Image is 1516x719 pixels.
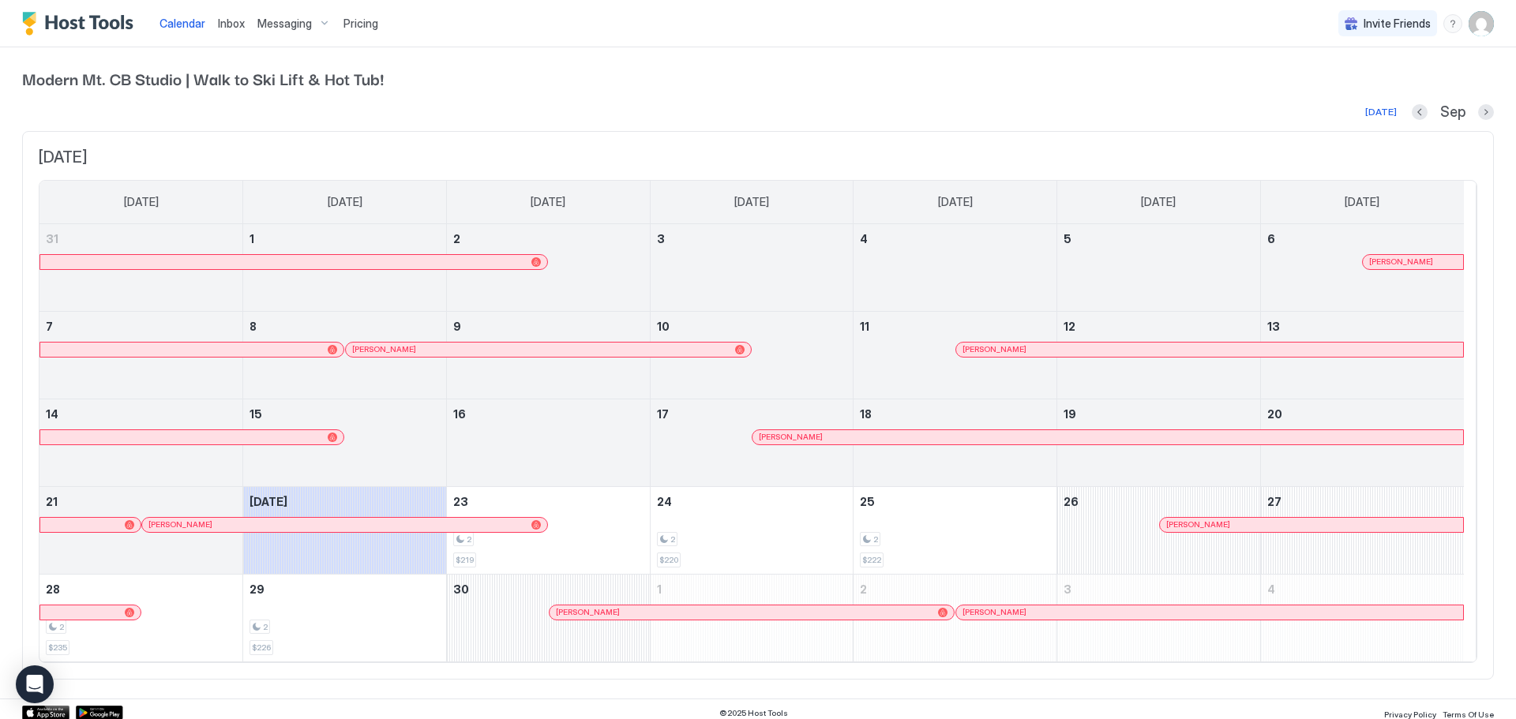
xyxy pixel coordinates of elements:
a: September 9, 2025 [447,312,650,341]
a: September 15, 2025 [243,399,446,429]
a: September 30, 2025 [447,575,650,604]
span: Modern Mt. CB Studio | Walk to Ski Lift & Hot Tub! [22,66,1494,90]
a: September 25, 2025 [854,487,1056,516]
td: September 4, 2025 [854,224,1057,312]
a: Wednesday [719,181,785,223]
td: September 20, 2025 [1260,399,1464,486]
div: Open Intercom Messenger [16,665,54,703]
a: September 2, 2025 [447,224,650,253]
a: September 27, 2025 [1261,487,1464,516]
td: September 3, 2025 [650,224,854,312]
span: $226 [252,642,271,653]
div: [PERSON_NAME] [759,432,1457,442]
td: September 9, 2025 [446,311,650,399]
a: September 16, 2025 [447,399,650,429]
td: September 23, 2025 [446,486,650,574]
span: [DATE] [1345,195,1379,209]
td: September 29, 2025 [243,574,447,661]
span: 2 [453,232,460,245]
span: [DATE] [531,195,565,209]
span: [PERSON_NAME] [1369,257,1433,267]
span: [PERSON_NAME] [352,344,416,354]
span: 12 [1064,320,1075,333]
span: 16 [453,407,466,421]
td: September 14, 2025 [39,399,243,486]
a: September 26, 2025 [1057,487,1260,516]
span: Privacy Policy [1384,710,1436,719]
td: September 18, 2025 [854,399,1057,486]
a: September 3, 2025 [651,224,854,253]
span: $222 [862,555,881,565]
div: [PERSON_NAME] [352,344,745,354]
td: September 17, 2025 [650,399,854,486]
span: 2 [59,622,64,632]
span: [DATE] [938,195,973,209]
span: 2 [263,622,268,632]
a: September 19, 2025 [1057,399,1260,429]
a: October 2, 2025 [854,575,1056,604]
a: September 13, 2025 [1261,312,1464,341]
td: September 19, 2025 [1057,399,1261,486]
span: 30 [453,582,469,596]
span: [PERSON_NAME] [759,432,823,442]
span: Pricing [343,17,378,31]
span: 4 [1267,582,1275,596]
span: [PERSON_NAME] [148,519,212,530]
td: October 1, 2025 [650,574,854,661]
span: 2 [860,582,867,596]
td: October 2, 2025 [854,574,1057,661]
span: [PERSON_NAME] [963,344,1026,354]
span: 23 [453,495,468,508]
a: September 21, 2025 [39,487,242,516]
td: September 12, 2025 [1057,311,1261,399]
a: September 4, 2025 [854,224,1056,253]
span: [PERSON_NAME] [1166,519,1230,530]
a: Inbox [218,15,245,32]
span: [PERSON_NAME] [963,607,1026,617]
span: 2 [670,534,675,545]
span: 28 [46,582,60,596]
span: 2 [467,534,471,545]
td: September 27, 2025 [1260,486,1464,574]
a: Host Tools Logo [22,12,141,36]
button: Next month [1478,104,1494,120]
button: Previous month [1412,104,1428,120]
a: October 3, 2025 [1057,575,1260,604]
a: Thursday [922,181,989,223]
td: September 30, 2025 [446,574,650,661]
span: Calendar [159,17,205,30]
td: September 1, 2025 [243,224,447,312]
td: September 25, 2025 [854,486,1057,574]
a: September 14, 2025 [39,399,242,429]
a: September 24, 2025 [651,487,854,516]
span: 15 [250,407,262,421]
span: 6 [1267,232,1275,245]
td: September 26, 2025 [1057,486,1261,574]
span: [DATE] [124,195,159,209]
span: 27 [1267,495,1281,508]
span: 13 [1267,320,1280,333]
td: September 15, 2025 [243,399,447,486]
div: [DATE] [1365,105,1397,119]
a: September 23, 2025 [447,487,650,516]
span: 2 [873,534,878,545]
span: 14 [46,407,58,421]
td: September 7, 2025 [39,311,243,399]
span: [DATE] [734,195,769,209]
a: September 8, 2025 [243,312,446,341]
span: Sep [1440,103,1465,122]
span: Inbox [218,17,245,30]
td: September 22, 2025 [243,486,447,574]
a: September 17, 2025 [651,399,854,429]
span: 18 [860,407,872,421]
td: September 24, 2025 [650,486,854,574]
td: September 10, 2025 [650,311,854,399]
a: September 20, 2025 [1261,399,1464,429]
td: September 16, 2025 [446,399,650,486]
div: [PERSON_NAME] [963,344,1457,354]
span: [DATE] [39,148,1477,167]
span: Terms Of Use [1443,710,1494,719]
a: Calendar [159,15,205,32]
a: September 18, 2025 [854,399,1056,429]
